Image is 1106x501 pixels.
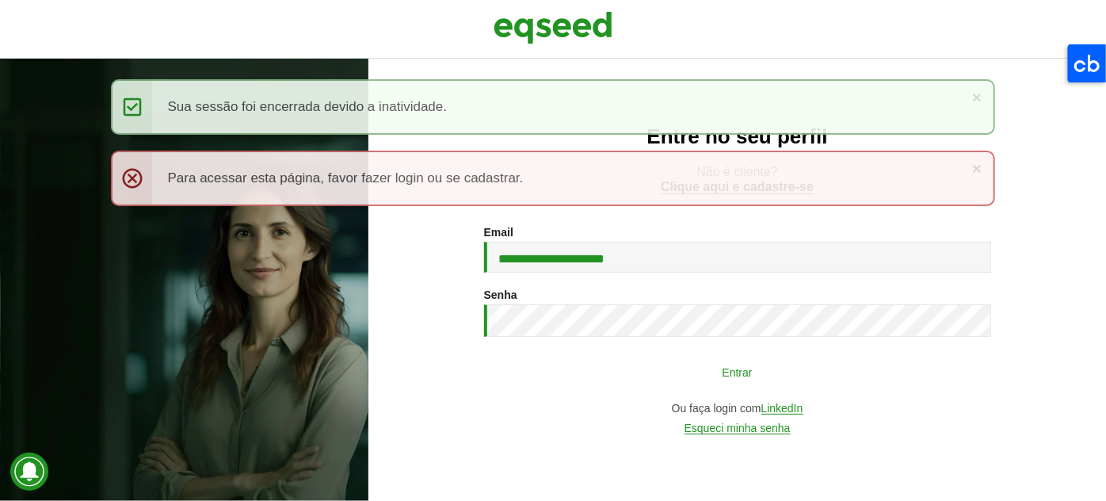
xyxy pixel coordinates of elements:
[111,79,996,135] div: Sua sessão foi encerrada devido a inatividade.
[972,160,982,177] a: ×
[972,89,982,105] a: ×
[484,227,513,238] label: Email
[494,8,612,48] img: EqSeed Logo
[484,403,991,415] div: Ou faça login com
[532,357,944,387] button: Entrar
[761,403,803,415] a: LinkedIn
[685,423,791,434] a: Esqueci minha senha
[484,289,517,300] label: Senha
[111,151,996,206] div: Para acessar esta página, favor fazer login ou se cadastrar.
